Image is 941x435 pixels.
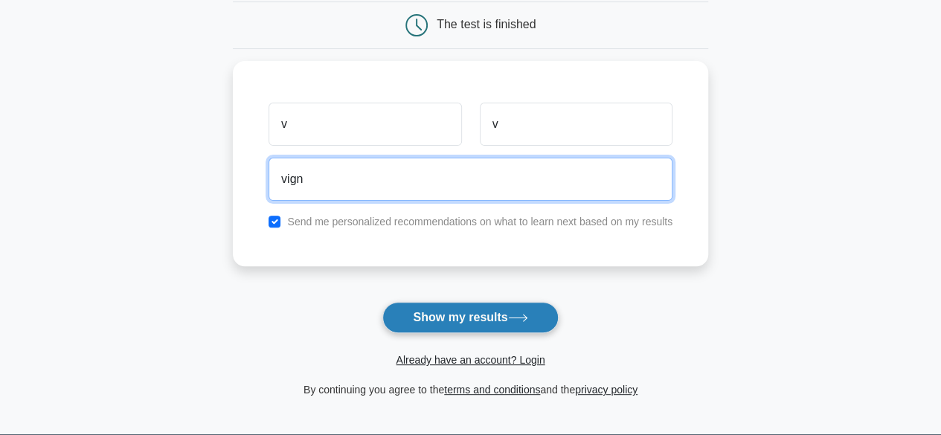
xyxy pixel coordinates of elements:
[382,302,558,333] button: Show my results
[224,381,717,399] div: By continuing you agree to the and the
[480,103,672,146] input: Last name
[269,158,672,201] input: Email
[287,216,672,228] label: Send me personalized recommendations on what to learn next based on my results
[396,354,545,366] a: Already have an account? Login
[444,384,540,396] a: terms and conditions
[269,103,461,146] input: First name
[437,18,536,30] div: The test is finished
[575,384,637,396] a: privacy policy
